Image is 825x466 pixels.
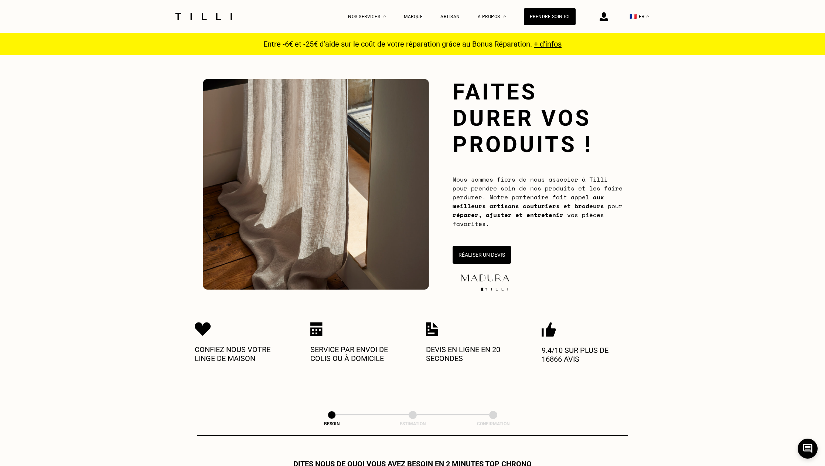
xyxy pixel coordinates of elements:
a: Marque [404,14,423,19]
img: Icon [426,322,438,336]
p: Service par envoi de colis ou à domicile [310,345,399,363]
img: icône connexion [600,12,608,21]
a: + d’infos [534,40,562,48]
img: menu déroulant [646,16,649,17]
h1: Faites durer vos produits ! [453,79,623,158]
p: Confiez nous votre linge de maison [195,345,283,363]
img: Menu déroulant [383,16,386,17]
img: maduraLogo-5877f563076e9857a9763643b83271db.png [459,273,511,283]
p: Entre -6€ et -25€ d’aide sur le coût de votre réparation grâce au Bonus Réparation. [259,40,566,48]
b: aux meilleurs artisans couturiers et brodeurs [453,193,604,210]
span: 🇫🇷 [630,13,637,20]
p: 9.4/10 sur plus de 16866 avis [542,346,630,364]
div: Estimation [376,421,450,426]
div: Confirmation [456,421,530,426]
img: Icon [195,322,211,336]
img: Icon [542,322,556,337]
img: Icon [310,322,323,336]
img: Logo du service de couturière Tilli [173,13,235,20]
p: Devis en ligne en 20 secondes [426,345,515,363]
a: Artisan [440,14,460,19]
a: Prendre soin ici [524,8,576,25]
img: logo Tilli [478,287,511,291]
div: Besoin [295,421,369,426]
b: réparer, ajuster et entretenir [453,210,563,219]
img: Menu déroulant à propos [503,16,506,17]
button: Réaliser un devis [453,246,511,264]
span: Nous sommes fiers de nous associer à Tilli pour prendre soin de nos produits et les faire perdure... [453,175,623,228]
